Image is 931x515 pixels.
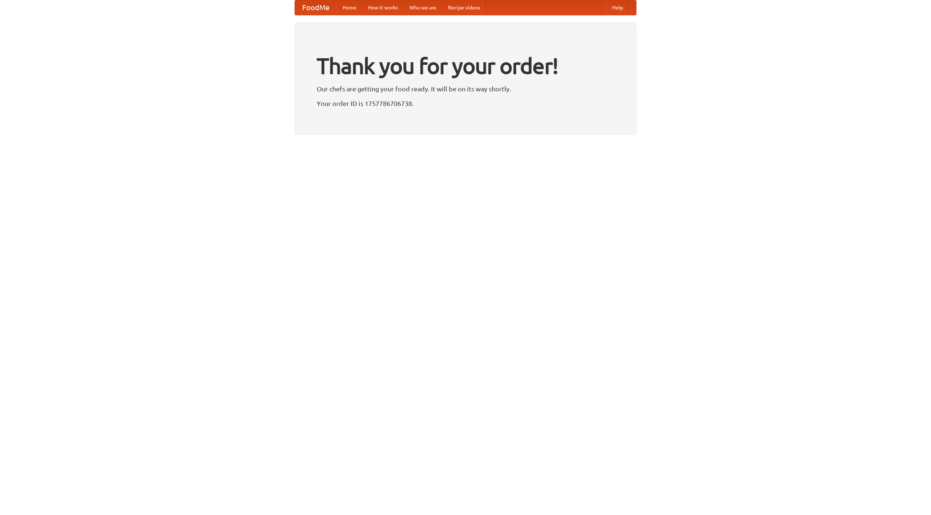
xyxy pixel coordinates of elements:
a: Help [606,0,629,15]
a: Recipe videos [442,0,486,15]
p: Your order ID is 1757786706738. [317,98,614,109]
h1: Thank you for your order! [317,48,614,83]
a: Who we are [404,0,442,15]
a: Home [337,0,362,15]
a: How it works [362,0,404,15]
a: FoodMe [295,0,337,15]
p: Our chefs are getting your food ready. It will be on its way shortly. [317,83,614,94]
